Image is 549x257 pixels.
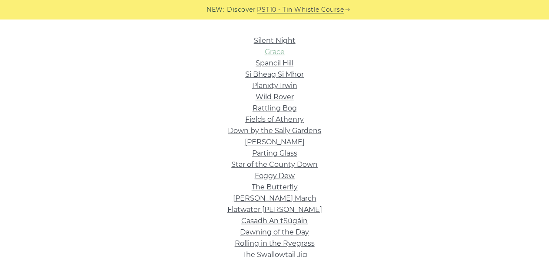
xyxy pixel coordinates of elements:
a: Wild Rover [256,93,294,101]
a: Fields of Athenry [245,115,304,124]
a: Foggy Dew [255,172,295,180]
a: Dawning of the Day [240,228,309,236]
a: Silent Night [254,36,296,45]
a: Star of the County Down [231,160,318,169]
span: Discover [227,5,256,15]
a: Si­ Bheag Si­ Mhor [245,70,304,78]
a: [PERSON_NAME] [245,138,305,146]
a: Casadh An tSúgáin [241,217,308,225]
a: [PERSON_NAME] March [233,194,316,202]
a: Flatwater [PERSON_NAME] [227,205,322,214]
a: Rolling in the Ryegrass [235,239,315,247]
a: Spancil Hill [256,59,293,67]
a: Rattling Bog [253,104,297,112]
a: Parting Glass [252,149,297,157]
a: Grace [265,48,285,56]
a: PST10 - Tin Whistle Course [257,5,344,15]
a: Planxty Irwin [252,81,297,90]
a: The Butterfly [252,183,298,191]
span: NEW: [207,5,224,15]
a: Down by the Sally Gardens [228,127,321,135]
